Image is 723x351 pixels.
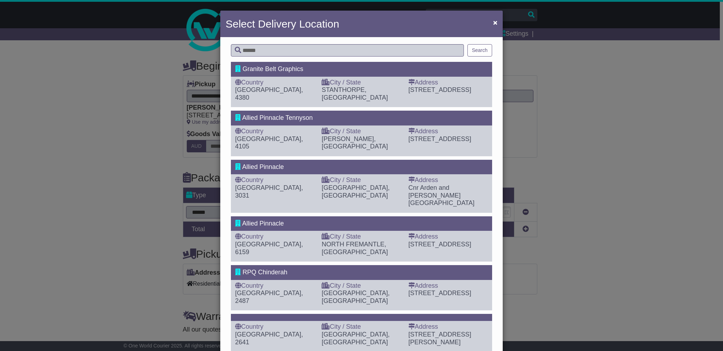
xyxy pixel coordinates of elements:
span: [GEOGRAPHIC_DATA], 3031 [235,184,303,199]
span: [PERSON_NAME], [GEOGRAPHIC_DATA] [322,135,388,150]
span: [STREET_ADDRESS] [408,135,471,142]
div: Country [235,233,315,241]
span: STANTHORPE, [GEOGRAPHIC_DATA] [322,86,388,101]
div: Address [408,128,488,135]
span: Allied Pinnacle [242,163,284,170]
span: × [493,18,497,27]
span: [GEOGRAPHIC_DATA], [GEOGRAPHIC_DATA] [322,184,389,199]
span: [GEOGRAPHIC_DATA], 2641 [235,331,303,346]
span: [STREET_ADDRESS] [408,241,471,248]
div: City / State [322,176,401,184]
div: City / State [322,233,401,241]
span: [STREET_ADDRESS][PERSON_NAME] [408,331,471,346]
span: Cnr Arden and [PERSON_NAME][GEOGRAPHIC_DATA] [408,184,474,206]
span: Granite Belt Graphics [243,65,303,72]
span: [GEOGRAPHIC_DATA], 2487 [235,289,303,304]
span: [GEOGRAPHIC_DATA], 4380 [235,86,303,101]
div: Country [235,79,315,87]
div: Country [235,323,315,331]
span: NORTH FREMANTLE, [GEOGRAPHIC_DATA] [322,241,388,256]
div: City / State [322,282,401,290]
span: [STREET_ADDRESS] [408,289,471,297]
div: City / State [322,79,401,87]
div: City / State [322,128,401,135]
div: Address [408,176,488,184]
span: RPQ Chinderah [243,269,287,276]
div: City / State [322,323,401,331]
div: Address [408,323,488,331]
span: [STREET_ADDRESS] [408,86,471,93]
div: Country [235,128,315,135]
span: Allied Pinnacle [242,220,284,227]
span: Allied Pinnacle Tennyson [242,114,313,121]
div: Address [408,282,488,290]
div: Address [408,79,488,87]
h4: Select Delivery Location [226,16,339,32]
span: [GEOGRAPHIC_DATA], [GEOGRAPHIC_DATA] [322,331,389,346]
span: [GEOGRAPHIC_DATA], 6159 [235,241,303,256]
button: Close [490,15,501,30]
div: Country [235,282,315,290]
div: Address [408,233,488,241]
span: [GEOGRAPHIC_DATA], [GEOGRAPHIC_DATA] [322,289,389,304]
button: Search [467,44,492,57]
div: Country [235,176,315,184]
span: [GEOGRAPHIC_DATA], 4105 [235,135,303,150]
